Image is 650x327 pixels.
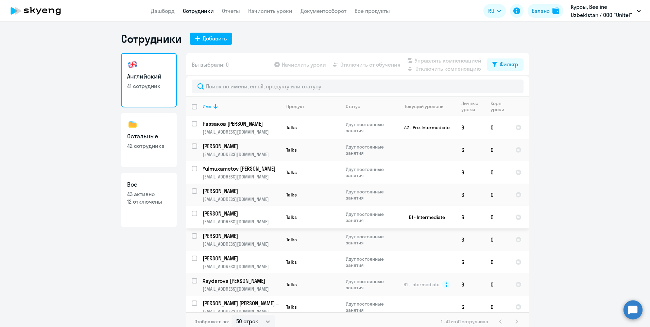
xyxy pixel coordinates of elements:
span: Вы выбрали: 0 [192,61,229,69]
p: [EMAIL_ADDRESS][DOMAIN_NAME] [203,308,280,314]
span: Talks [286,169,297,175]
td: 0 [485,116,510,139]
span: Отображать по: [194,319,229,325]
td: 6 [456,139,485,161]
button: Добавить [190,33,232,45]
p: Идут постоянные занятия [346,144,392,156]
img: english [127,59,138,70]
div: Корп. уроки [491,100,510,113]
div: Статус [346,103,360,109]
button: Курсы, Beeline Uzbekistan / ООО "Unitel" [567,3,644,19]
td: 0 [485,161,510,184]
td: 6 [456,206,485,228]
td: 6 [456,273,485,296]
p: Идут постоянные занятия [346,234,392,246]
div: Добавить [203,34,227,42]
div: Баланс [532,7,550,15]
td: 6 [456,184,485,206]
p: 12 отключены [127,198,171,205]
h3: Английский [127,72,171,81]
div: Текущий уровень [405,103,443,109]
p: Курсы, Beeline Uzbekistan / ООО "Unitel" [571,3,634,19]
p: [PERSON_NAME] [203,210,279,217]
span: B1 - Intermediate [404,281,440,288]
div: Фильтр [500,60,518,68]
p: Идут постоянные занятия [346,256,392,268]
button: Фильтр [487,58,524,71]
p: Идут постоянные занятия [346,278,392,291]
span: Talks [286,192,297,198]
div: Продукт [286,103,340,109]
p: Xaydarova [PERSON_NAME] [203,277,279,285]
td: 6 [456,251,485,273]
div: Личные уроки [461,100,480,113]
a: Сотрудники [183,7,214,14]
a: [PERSON_NAME] [203,142,280,150]
span: Talks [286,304,297,310]
p: 42 сотрудника [127,142,171,150]
a: Yulmuxametov [PERSON_NAME] [203,165,280,172]
td: 0 [485,251,510,273]
a: [PERSON_NAME] [PERSON_NAME] o'g'li [203,299,280,307]
img: balance [552,7,559,14]
span: Talks [286,281,297,288]
p: [EMAIL_ADDRESS][DOMAIN_NAME] [203,286,280,292]
td: 6 [456,116,485,139]
td: 6 [456,161,485,184]
a: [PERSON_NAME] [203,255,280,262]
div: Личные уроки [461,100,485,113]
td: B1 - Intermediate [393,206,456,228]
td: 0 [485,296,510,318]
p: [EMAIL_ADDRESS][DOMAIN_NAME] [203,129,280,135]
div: Корп. уроки [491,100,505,113]
a: Документооборот [301,7,346,14]
p: [EMAIL_ADDRESS][DOMAIN_NAME] [203,219,280,225]
p: Yulmuxametov [PERSON_NAME] [203,165,279,172]
td: 0 [485,228,510,251]
h1: Сотрудники [121,32,182,46]
span: Talks [286,124,297,131]
p: [PERSON_NAME] [PERSON_NAME] o'g'li [203,299,279,307]
span: RU [488,7,494,15]
p: [EMAIL_ADDRESS][DOMAIN_NAME] [203,174,280,180]
span: Talks [286,147,297,153]
a: Все продукты [355,7,390,14]
a: Остальные42 сотрудника [121,113,177,167]
h3: Остальные [127,132,171,141]
a: Отчеты [222,7,240,14]
p: 43 активно [127,190,171,198]
td: 0 [485,273,510,296]
td: 6 [456,228,485,251]
td: 6 [456,296,485,318]
p: [EMAIL_ADDRESS][DOMAIN_NAME] [203,196,280,202]
p: [PERSON_NAME] [203,187,279,195]
p: [PERSON_NAME] [203,232,279,240]
div: Имя [203,103,211,109]
a: [PERSON_NAME] [203,232,280,240]
td: 0 [485,206,510,228]
p: [EMAIL_ADDRESS][DOMAIN_NAME] [203,241,280,247]
img: others [127,119,138,130]
a: Xaydarova [PERSON_NAME] [203,277,280,285]
a: Все43 активно12 отключены [121,173,177,227]
span: Talks [286,214,297,220]
div: Статус [346,103,392,109]
p: Идут постоянные занятия [346,121,392,134]
td: A2 - Pre-Intermediate [393,116,456,139]
p: [EMAIL_ADDRESS][DOMAIN_NAME] [203,263,280,270]
a: Дашборд [151,7,175,14]
input: Поиск по имени, email, продукту или статусу [192,80,524,93]
p: [PERSON_NAME] [203,142,279,150]
a: Начислить уроки [248,7,292,14]
a: Балансbalance [528,4,563,18]
p: Раззаков [PERSON_NAME] [203,120,279,127]
button: RU [483,4,506,18]
h3: Все [127,180,171,189]
p: Идут постоянные занятия [346,301,392,313]
span: Talks [286,259,297,265]
span: Talks [286,237,297,243]
a: Английский41 сотрудник [121,53,177,107]
p: Идут постоянные занятия [346,189,392,201]
p: Идут постоянные занятия [346,211,392,223]
td: 0 [485,184,510,206]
